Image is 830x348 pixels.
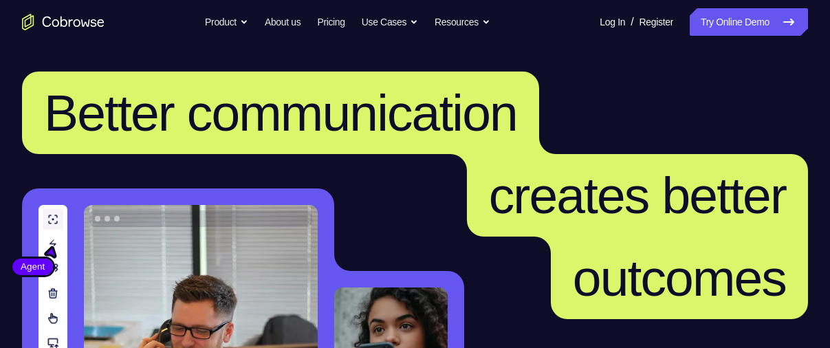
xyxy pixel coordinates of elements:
[489,166,786,224] span: creates better
[435,8,490,36] button: Resources
[317,8,345,36] a: Pricing
[631,14,633,30] span: /
[44,84,517,142] span: Better communication
[205,8,248,36] button: Product
[690,8,808,36] a: Try Online Demo
[640,8,673,36] a: Register
[600,8,625,36] a: Log In
[265,8,301,36] a: About us
[22,14,105,30] a: Go to the home page
[573,249,786,307] span: outcomes
[362,8,418,36] button: Use Cases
